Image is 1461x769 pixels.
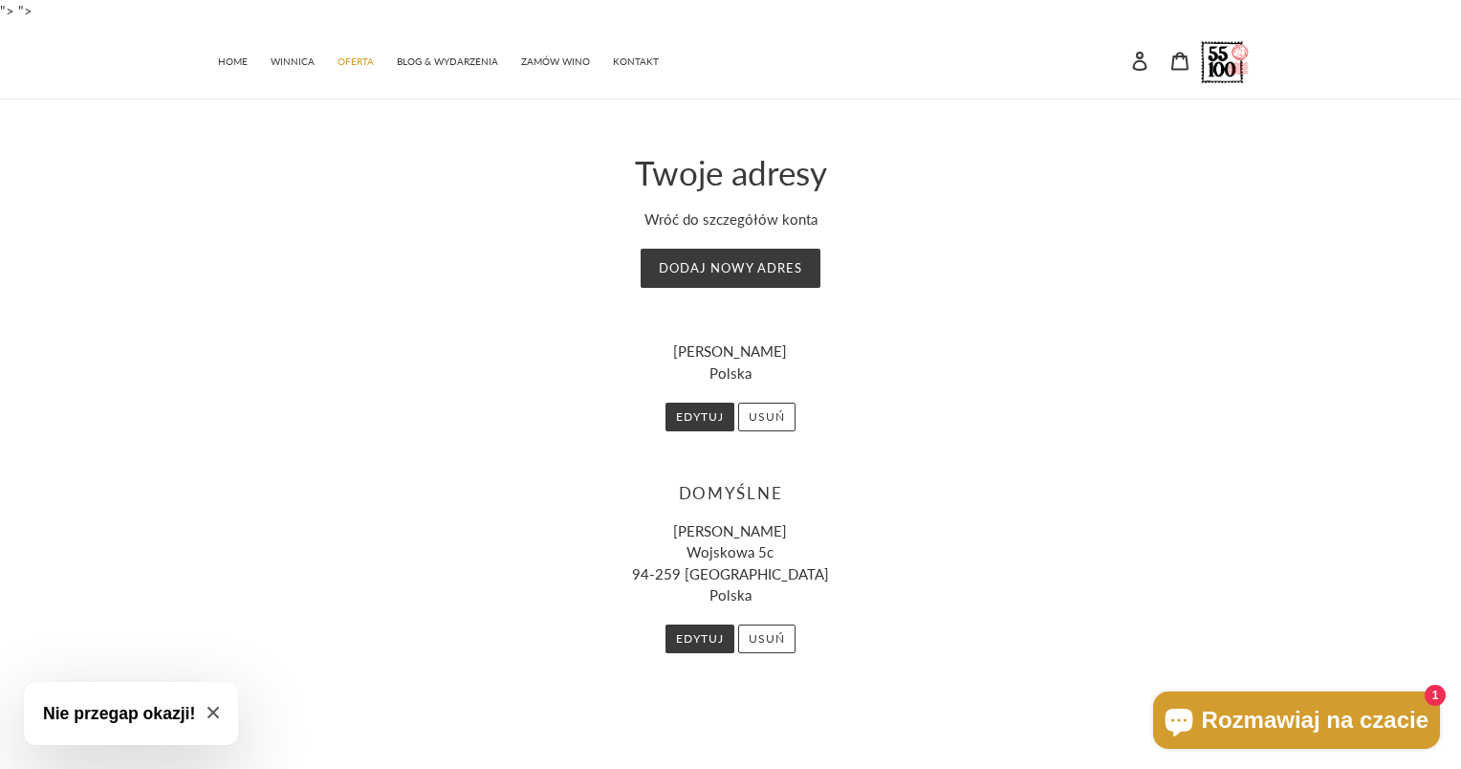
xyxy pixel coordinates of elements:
h1: Twoje adresy [209,152,1252,192]
p: [PERSON_NAME] Wojskowa 5c 94-259 [GEOGRAPHIC_DATA] Polska [388,520,1074,606]
span: KONTAKT [613,55,659,68]
span: OFERTA [338,55,374,68]
a: WINNICA [261,46,324,74]
button: Usuń [738,625,796,653]
a: Wróć do szczegółów konta [644,210,818,228]
a: BLOG & WYDARZENIA [387,46,508,74]
span: ZAMÓW WINO [521,55,590,68]
button: Usuń [738,403,796,431]
h2: Domyślne [388,484,1074,503]
a: KONTAKT [603,46,668,74]
p: [PERSON_NAME] Polska [388,341,1074,384]
inbox-online-store-chat: Czat w sklepie online Shopify [1147,692,1446,754]
a: OFERTA [328,46,383,74]
span: BLOG & WYDARZENIA [397,55,498,68]
button: Edytuj [665,625,734,653]
span: HOME [218,55,248,68]
a: HOME [208,46,257,74]
a: ZAMÓW WINO [512,46,600,74]
button: Dodaj nowy adres [641,249,820,289]
span: WINNICA [271,55,315,68]
button: Edytuj [665,403,734,431]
